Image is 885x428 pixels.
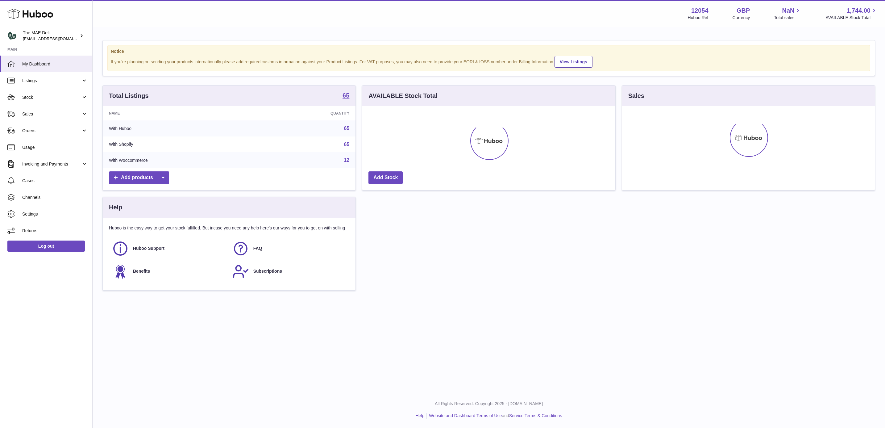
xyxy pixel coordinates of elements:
a: 12 [344,157,350,163]
span: AVAILABLE Stock Total [825,15,878,21]
div: If you're planning on sending your products internationally please add required customs informati... [111,55,867,68]
h3: Help [109,203,122,212]
a: Benefits [112,263,226,280]
div: The MAE Deli [23,30,78,42]
span: Invoicing and Payments [22,161,81,167]
p: Huboo is the easy way to get your stock fulfilled. But incase you need any help here's our ways f... [109,225,349,231]
div: Huboo Ref [688,15,708,21]
a: Add Stock [368,171,403,184]
th: Quantity [260,106,355,120]
strong: 12054 [691,6,708,15]
td: With Shopify [103,136,260,153]
td: With Woocommerce [103,152,260,168]
span: Subscriptions [253,268,282,274]
span: Huboo Support [133,245,164,251]
a: View Listings [555,56,592,68]
td: With Huboo [103,120,260,136]
a: FAQ [232,240,347,257]
span: NaN [782,6,794,15]
a: 65 [344,126,350,131]
span: Cases [22,178,88,184]
div: Currency [733,15,750,21]
span: Benefits [133,268,150,274]
a: Add products [109,171,169,184]
th: Name [103,106,260,120]
a: Subscriptions [232,263,347,280]
span: Channels [22,195,88,200]
span: Stock [22,94,81,100]
p: All Rights Reserved. Copyright 2025 - [DOMAIN_NAME] [98,401,880,407]
a: Service Terms & Conditions [509,413,562,418]
h3: Sales [628,92,644,100]
span: Returns [22,228,88,234]
a: Help [416,413,425,418]
span: Usage [22,145,88,150]
strong: Notice [111,48,867,54]
span: Orders [22,128,81,134]
strong: GBP [737,6,750,15]
strong: 65 [343,92,349,99]
span: Settings [22,211,88,217]
h3: Total Listings [109,92,149,100]
span: Total sales [774,15,801,21]
a: 1,744.00 AVAILABLE Stock Total [825,6,878,21]
a: 65 [343,92,349,100]
span: [EMAIL_ADDRESS][DOMAIN_NAME] [23,36,91,41]
a: Website and Dashboard Terms of Use [429,413,502,418]
span: Sales [22,111,81,117]
a: 65 [344,142,350,147]
h3: AVAILABLE Stock Total [368,92,437,100]
a: NaN Total sales [774,6,801,21]
span: FAQ [253,245,262,251]
span: Listings [22,78,81,84]
a: Huboo Support [112,240,226,257]
a: Log out [7,241,85,252]
span: My Dashboard [22,61,88,67]
li: and [427,413,562,419]
span: 1,744.00 [846,6,870,15]
img: logistics@deliciouslyella.com [7,31,17,40]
